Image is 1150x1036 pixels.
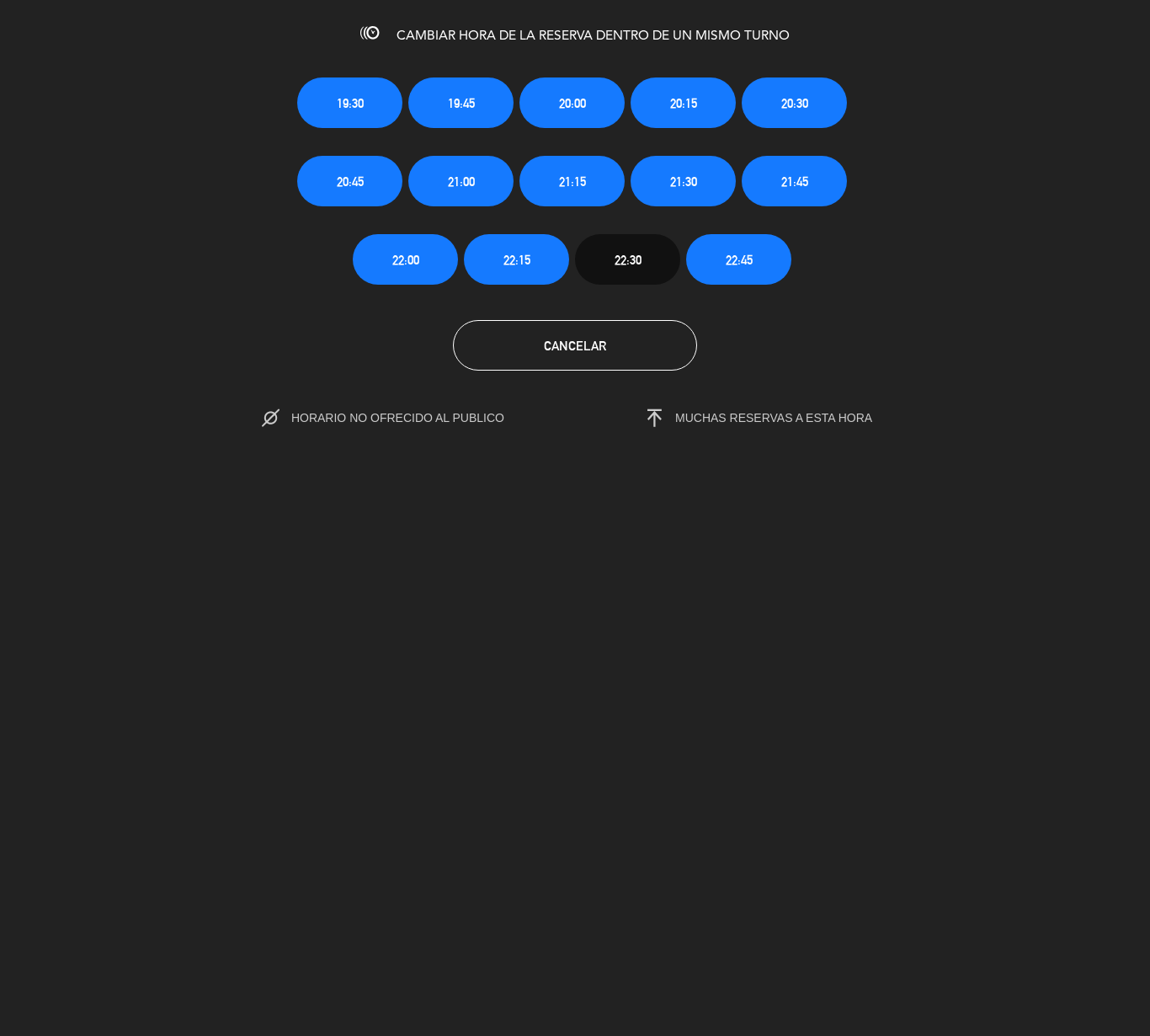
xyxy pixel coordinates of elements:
[615,250,642,270] span: 22:30
[297,77,402,128] button: 19:30
[353,234,458,285] button: 22:00
[448,93,475,113] span: 19:45
[781,172,808,191] span: 21:45
[670,93,697,113] span: 20:15
[631,156,736,206] button: 21:30
[670,172,697,191] span: 21:30
[291,411,540,425] span: HORARIO NO OFRECIDO AL PUBLICO
[559,93,586,113] span: 20:00
[686,234,791,285] button: 22:45
[544,339,606,353] span: Cancelar
[519,77,625,128] button: 20:00
[675,411,872,425] span: MUCHAS RESERVAS A ESTA HORA
[503,250,530,270] span: 22:15
[392,250,419,270] span: 22:00
[337,172,364,191] span: 20:45
[464,234,569,285] button: 22:15
[631,77,736,128] button: 20:15
[519,156,625,206] button: 21:15
[448,172,475,191] span: 21:00
[408,77,514,128] button: 19:45
[408,156,514,206] button: 21:00
[337,93,364,113] span: 19:30
[559,172,586,191] span: 21:15
[742,156,847,206] button: 21:45
[575,234,680,285] button: 22:30
[453,320,697,371] button: Cancelar
[781,93,808,113] span: 20:30
[742,77,847,128] button: 20:30
[726,250,753,270] span: 22:45
[297,156,402,206] button: 20:45
[397,29,790,43] span: CAMBIAR HORA DE LA RESERVA DENTRO DE UN MISMO TURNO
